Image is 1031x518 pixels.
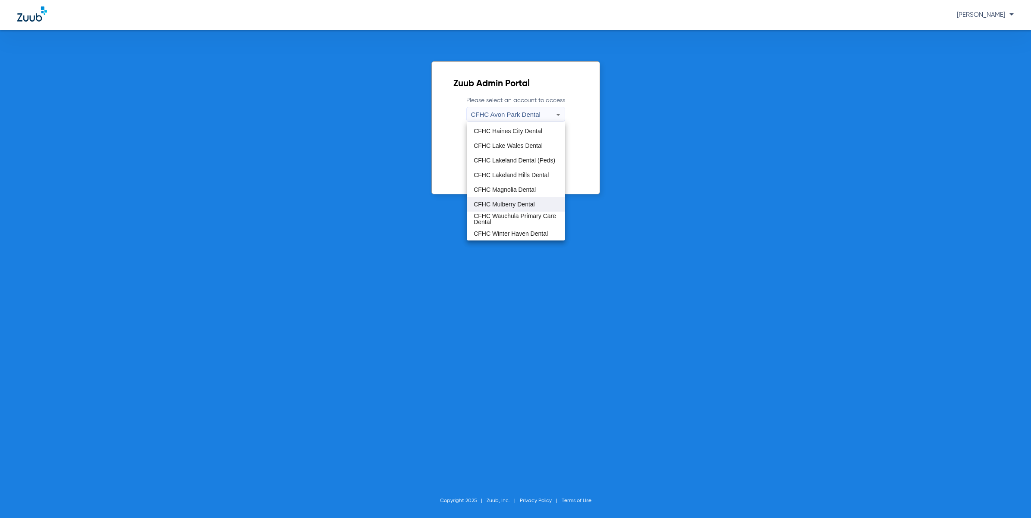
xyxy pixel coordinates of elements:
span: CFHC Lakeland Hills Dental [474,172,549,178]
span: CFHC Wauchula Primary Care Dental [474,213,558,225]
span: CFHC Mulberry Dental [474,201,535,207]
span: CFHC Lake Wales Dental [474,143,543,149]
span: CFHC Magnolia Dental [474,187,536,193]
span: CFHC Haines City Dental [474,128,542,134]
span: CFHC Lakeland Dental (Peds) [474,157,555,163]
span: CFHC Winter Haven Dental [474,231,548,237]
